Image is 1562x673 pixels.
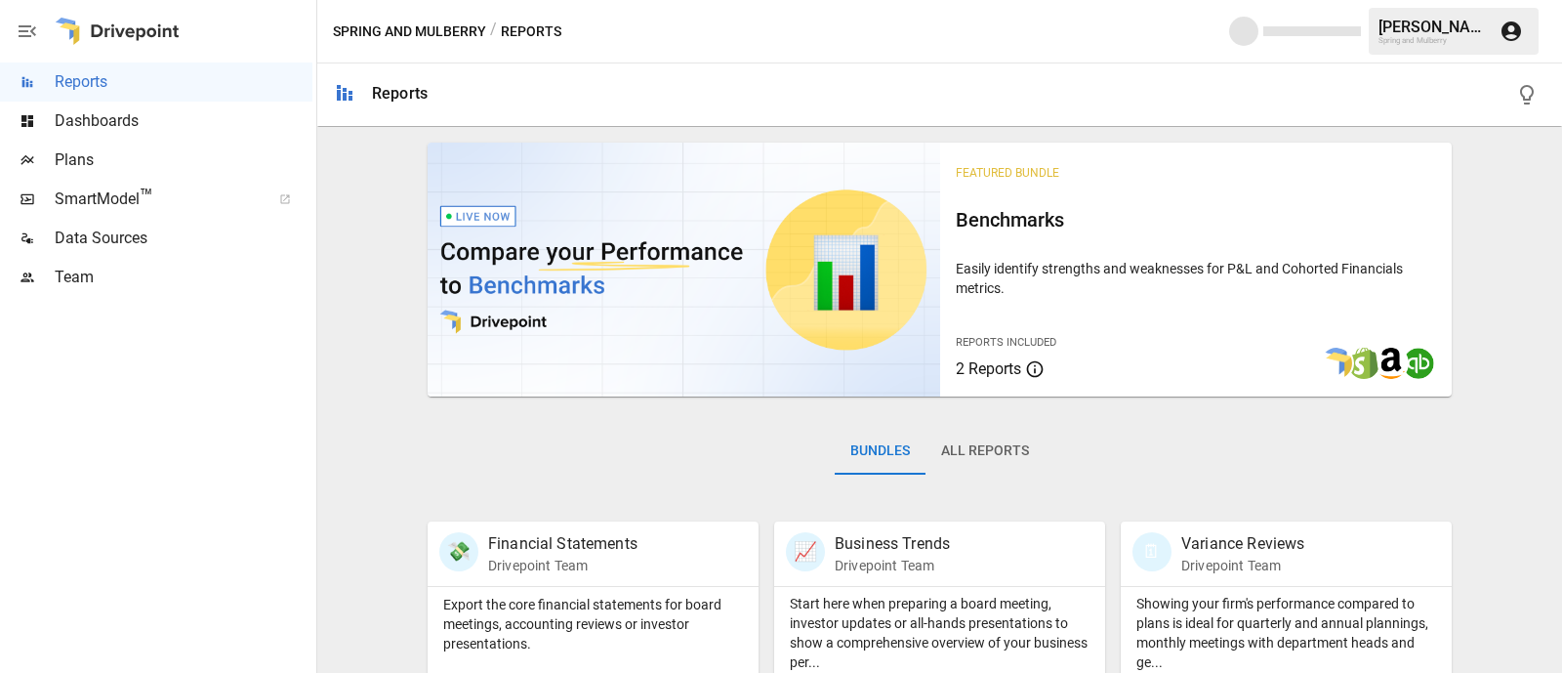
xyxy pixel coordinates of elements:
[1136,594,1436,672] p: Showing your firm's performance compared to plans is ideal for quarterly and annual plannings, mo...
[956,204,1437,235] h6: Benchmarks
[786,532,825,571] div: 📈
[835,532,950,556] p: Business Trends
[1181,556,1304,575] p: Drivepoint Team
[490,20,497,44] div: /
[1378,36,1488,45] div: Spring and Mulberry
[372,84,428,103] div: Reports
[55,109,312,133] span: Dashboards
[488,556,637,575] p: Drivepoint Team
[956,336,1056,349] span: Reports Included
[1181,532,1304,556] p: Variance Reviews
[428,143,940,397] img: video thumbnail
[835,556,950,575] p: Drivepoint Team
[925,428,1045,475] button: All Reports
[439,532,478,571] div: 💸
[790,594,1089,672] p: Start here when preparing a board meeting, investor updates or all-hands presentations to show a ...
[55,70,312,94] span: Reports
[55,188,258,211] span: SmartModel
[1378,18,1488,36] div: [PERSON_NAME]
[140,185,153,209] span: ™
[55,227,312,250] span: Data Sources
[1132,532,1171,571] div: 🗓
[55,266,312,289] span: Team
[333,20,486,44] button: Spring and Mulberry
[956,259,1437,298] p: Easily identify strengths and weaknesses for P&L and Cohorted Financials metrics.
[1348,348,1379,379] img: shopify
[1403,348,1434,379] img: quickbooks
[956,166,1059,180] span: Featured Bundle
[488,532,637,556] p: Financial Statements
[55,148,312,172] span: Plans
[443,595,743,653] p: Export the core financial statements for board meetings, accounting reviews or investor presentat...
[1321,348,1352,379] img: smart model
[1376,348,1407,379] img: amazon
[835,428,925,475] button: Bundles
[956,359,1021,378] span: 2 Reports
